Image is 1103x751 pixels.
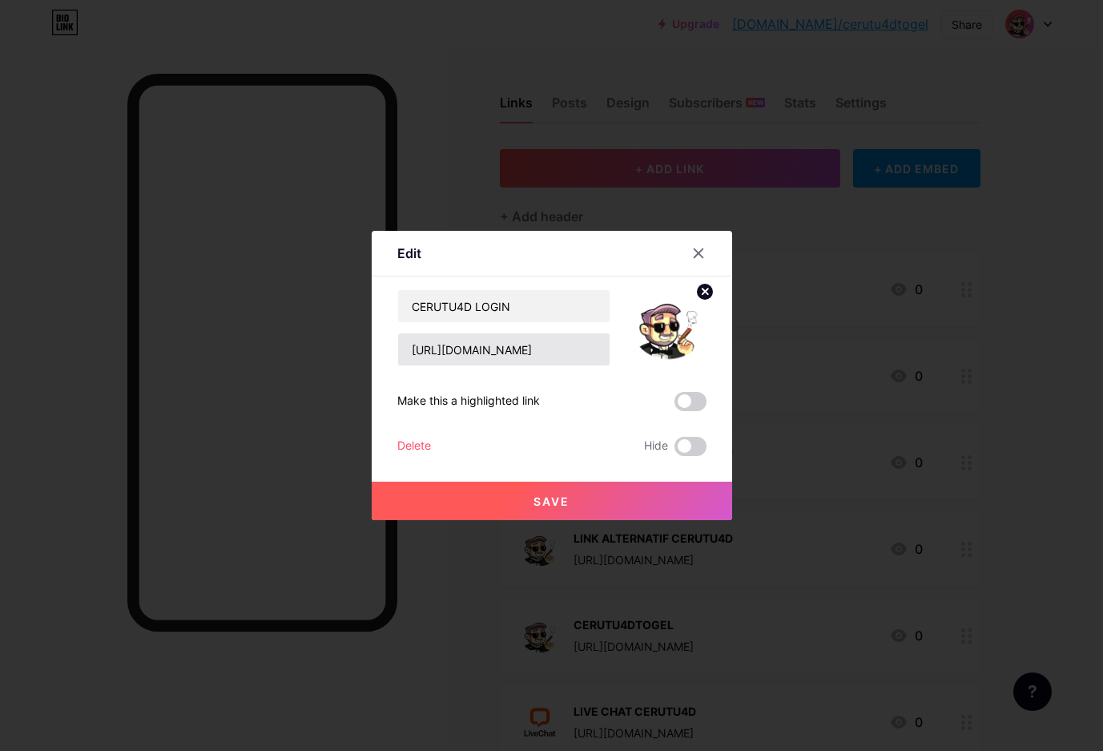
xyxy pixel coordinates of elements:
[630,289,706,366] img: link_thumbnail
[397,244,421,263] div: Edit
[533,495,570,508] span: Save
[398,290,610,322] input: Title
[644,437,668,456] span: Hide
[397,437,431,456] div: Delete
[372,482,732,520] button: Save
[397,392,540,411] div: Make this a highlighted link
[398,333,610,365] input: URL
